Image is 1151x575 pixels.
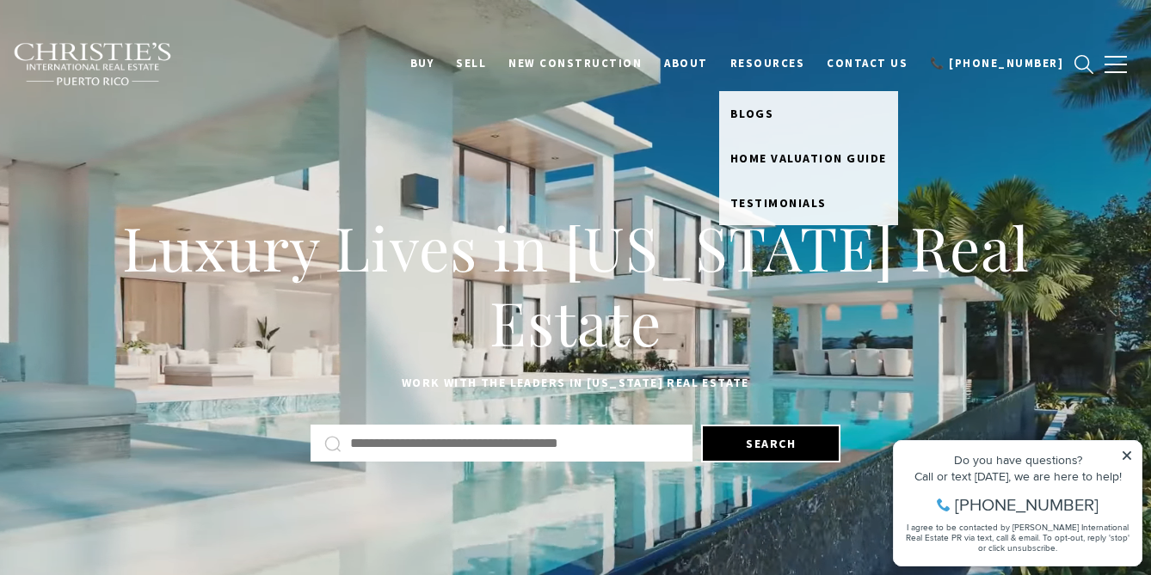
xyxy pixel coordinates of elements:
a: home [719,136,898,180]
a: Resources [719,47,816,80]
a: Testimonials [719,180,898,225]
span: Blogs [730,106,774,121]
a: Blogs [719,91,898,136]
div: Do you have questions? [18,39,249,51]
span: Home Valuation Guide [730,150,887,166]
a: BUY [399,47,446,80]
input: Search by Address, City, or Neighborhood [350,432,679,455]
img: Christie's International Real Estate black text logo [13,42,173,87]
a: New Construction [497,47,653,80]
span: New Construction [508,56,642,70]
div: Call or text [DATE], we are here to help! [18,55,249,67]
a: SELL [445,47,497,80]
a: search [1074,55,1093,74]
span: I agree to be contacted by [PERSON_NAME] International Real Estate PR via text, call & email. To ... [22,106,245,138]
span: [PHONE_NUMBER] [71,81,214,98]
span: 📞 [PHONE_NUMBER] [930,56,1063,70]
span: Testimonials [730,195,827,211]
button: Search [701,425,840,462]
a: call 9393373000 [919,47,1074,80]
span: Contact Us [827,56,908,70]
p: Work with the leaders in [US_STATE] Real Estate [43,373,1108,394]
h1: Luxury Lives in [US_STATE] Real Estate [43,210,1108,360]
button: button [1093,40,1138,89]
a: About [653,47,719,80]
